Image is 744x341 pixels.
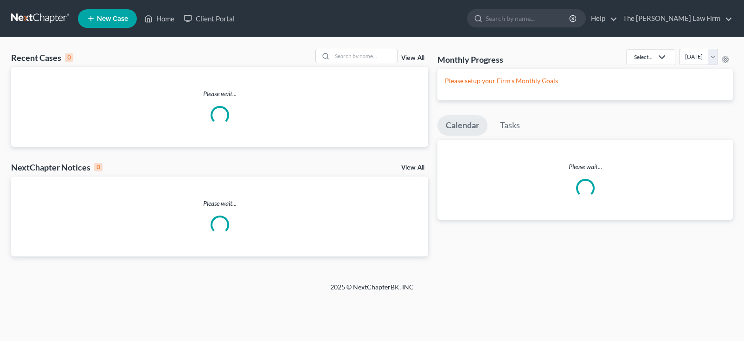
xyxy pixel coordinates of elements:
[65,53,73,62] div: 0
[401,164,424,171] a: View All
[486,10,571,27] input: Search by name...
[492,115,528,136] a: Tasks
[618,10,732,27] a: The [PERSON_NAME] Law Firm
[11,89,428,98] p: Please wait...
[179,10,239,27] a: Client Portal
[140,10,179,27] a: Home
[437,54,503,65] h3: Monthly Progress
[437,162,733,171] p: Please wait...
[332,49,397,63] input: Search by name...
[94,163,103,171] div: 0
[97,15,128,22] span: New Case
[586,10,617,27] a: Help
[401,55,424,61] a: View All
[437,115,487,136] a: Calendar
[634,53,653,61] div: Select...
[11,199,428,208] p: Please wait...
[11,162,103,173] div: NextChapter Notices
[11,52,73,63] div: Recent Cases
[108,282,636,299] div: 2025 © NextChapterBK, INC
[445,76,725,85] p: Please setup your Firm's Monthly Goals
